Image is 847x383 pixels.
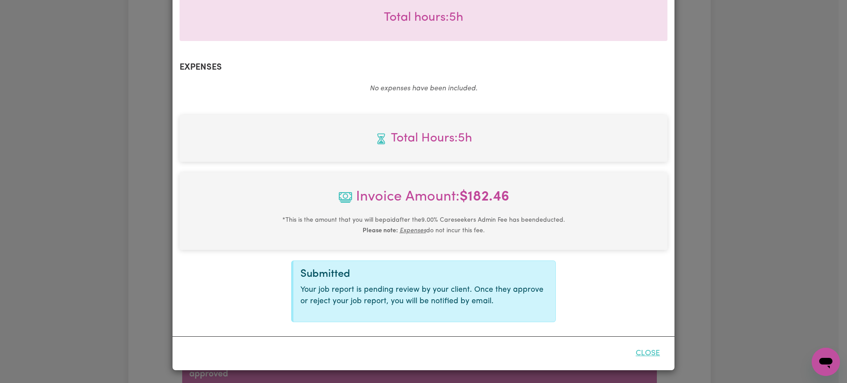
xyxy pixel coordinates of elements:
p: Your job report is pending review by your client. Once they approve or reject your job report, yo... [300,284,548,308]
small: This is the amount that you will be paid after the 9.00 % Careseekers Admin Fee has been deducted... [282,217,565,234]
u: Expenses [400,227,426,234]
h2: Expenses [180,62,667,73]
span: Invoice Amount: [187,186,660,215]
iframe: Button to launch messaging window [812,348,840,376]
span: Total hours worked: 5 hours [187,129,660,148]
b: Please note: [363,227,398,234]
b: $ 182.46 [460,190,509,204]
button: Close [628,344,667,363]
span: Submitted [300,269,350,279]
em: No expenses have been included. [370,85,477,92]
span: Total hours worked: 5 hours [384,11,463,24]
